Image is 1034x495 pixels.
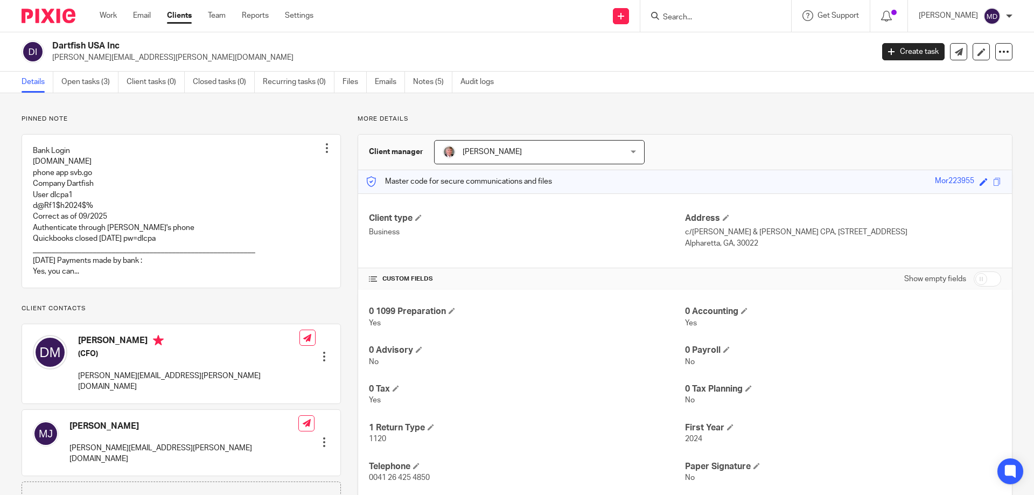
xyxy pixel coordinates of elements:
[33,421,59,447] img: svg%3E
[208,10,226,21] a: Team
[369,345,685,356] h4: 0 Advisory
[242,10,269,21] a: Reports
[69,421,298,432] h4: [PERSON_NAME]
[369,319,381,327] span: Yes
[22,115,341,123] p: Pinned note
[882,43,945,60] a: Create task
[685,474,695,482] span: No
[285,10,313,21] a: Settings
[685,213,1001,224] h4: Address
[413,72,452,93] a: Notes (5)
[443,145,456,158] img: cd2011-crop.jpg
[685,384,1001,395] h4: 0 Tax Planning
[22,9,75,23] img: Pixie
[69,443,298,465] p: [PERSON_NAME][EMAIL_ADDRESS][PERSON_NAME][DOMAIN_NAME]
[358,115,1012,123] p: More details
[369,227,685,238] p: Business
[685,319,697,327] span: Yes
[369,461,685,472] h4: Telephone
[52,52,866,63] p: [PERSON_NAME][EMAIL_ADDRESS][PERSON_NAME][DOMAIN_NAME]
[685,435,702,443] span: 2024
[375,72,405,93] a: Emails
[685,345,1001,356] h4: 0 Payroll
[685,461,1001,472] h4: Paper Signature
[369,275,685,283] h4: CUSTOM FIELDS
[263,72,334,93] a: Recurring tasks (0)
[369,474,430,482] span: 0041 26 425 4850
[22,72,53,93] a: Details
[366,176,552,187] p: Master code for secure communications and files
[904,274,966,284] label: Show empty fields
[133,10,151,21] a: Email
[127,72,185,93] a: Client tasks (0)
[61,72,118,93] a: Open tasks (3)
[22,40,44,63] img: svg%3E
[685,422,1001,434] h4: First Year
[685,306,1001,317] h4: 0 Accounting
[369,435,386,443] span: 1120
[919,10,978,21] p: [PERSON_NAME]
[369,213,685,224] h4: Client type
[343,72,367,93] a: Files
[369,422,685,434] h4: 1 Return Type
[685,238,1001,249] p: Alpharetta, GA, 30022
[983,8,1001,25] img: svg%3E
[662,13,759,23] input: Search
[33,335,67,369] img: svg%3E
[463,148,522,156] span: [PERSON_NAME]
[100,10,117,21] a: Work
[153,335,164,346] i: Primary
[167,10,192,21] a: Clients
[460,72,502,93] a: Audit logs
[22,304,341,313] p: Client contacts
[193,72,255,93] a: Closed tasks (0)
[685,227,1001,238] p: c/[PERSON_NAME] & [PERSON_NAME] CPA, [STREET_ADDRESS]
[369,384,685,395] h4: 0 Tax
[369,147,423,157] h3: Client manager
[78,371,299,393] p: [PERSON_NAME][EMAIL_ADDRESS][PERSON_NAME][DOMAIN_NAME]
[78,335,299,348] h4: [PERSON_NAME]
[52,40,703,52] h2: Dartfish USA Inc
[78,348,299,359] h5: (CFO)
[369,396,381,404] span: Yes
[818,12,859,19] span: Get Support
[369,358,379,366] span: No
[685,358,695,366] span: No
[935,176,974,188] div: Mor223955
[369,306,685,317] h4: 0 1099 Preparation
[685,396,695,404] span: No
